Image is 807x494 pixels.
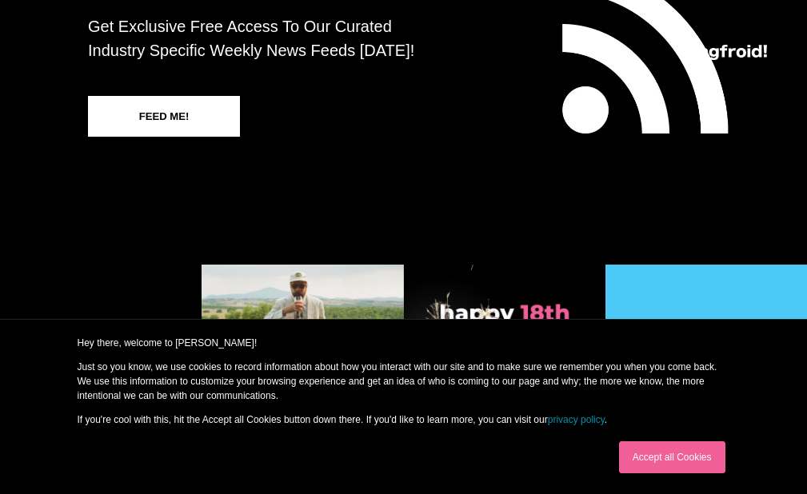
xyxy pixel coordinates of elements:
[139,108,190,124] div: FEED ME!
[78,412,730,427] p: If you're cool with this, hit the Accept all Cookies button down there. If you'd like to learn mo...
[678,45,767,60] img: logo
[193,311,240,320] a: privacy policy
[78,360,730,403] p: Just so you know, we use cookies to record information about how you interact with our site and t...
[619,441,725,473] a: Accept all Cookies
[88,96,240,137] a: FEED ME!
[548,414,605,425] a: privacy policy
[78,336,730,350] p: Hey there, welcome to [PERSON_NAME]!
